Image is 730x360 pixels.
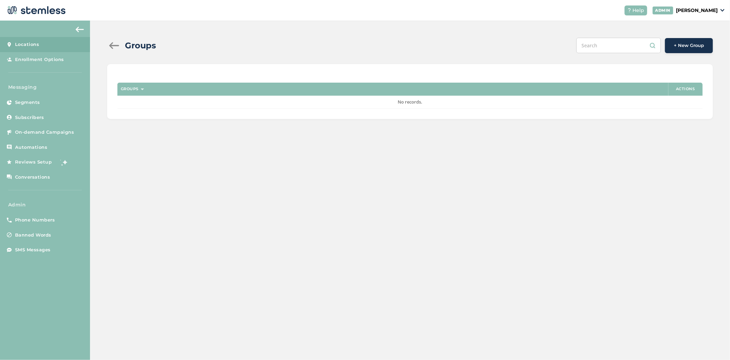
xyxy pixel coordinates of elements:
[76,27,84,32] img: icon-arrow-back-accent-c549486e.svg
[720,9,725,12] img: icon_down-arrow-small-66adaf34.svg
[696,327,730,360] iframe: Chat Widget
[665,38,713,53] button: + New Group
[576,38,661,53] input: Search
[15,174,50,181] span: Conversations
[15,56,64,63] span: Enrollment Options
[15,114,44,121] span: Subscribers
[5,3,66,17] img: logo-dark-0685b13c.svg
[15,99,40,106] span: Segments
[15,41,39,48] span: Locations
[627,8,631,12] img: icon-help-white-03924b79.svg
[15,217,55,224] span: Phone Numbers
[15,129,74,136] span: On-demand Campaigns
[15,247,51,253] span: SMS Messages
[653,7,674,14] div: ADMIN
[674,42,704,49] span: + New Group
[125,39,156,52] h2: Groups
[57,155,71,169] img: glitter-stars-b7820f95.gif
[15,144,48,151] span: Automations
[676,7,718,14] p: [PERSON_NAME]
[15,232,51,239] span: Banned Words
[633,7,644,14] span: Help
[15,159,52,166] span: Reviews Setup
